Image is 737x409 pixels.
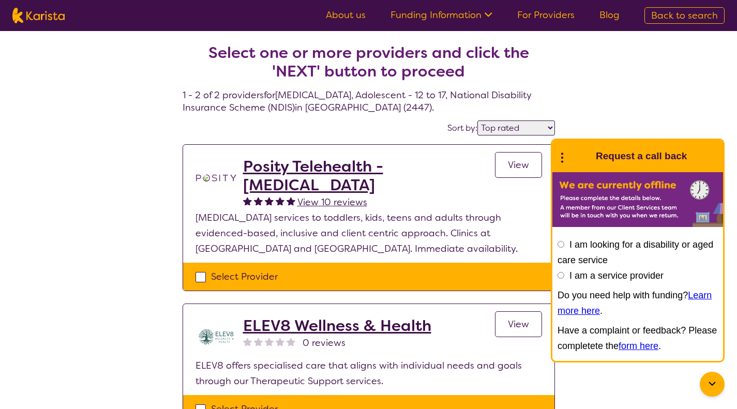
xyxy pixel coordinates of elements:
p: Have a complaint or feedback? Please completete the . [558,323,718,354]
img: nonereviewstar [287,337,295,346]
a: For Providers [517,9,575,21]
p: [MEDICAL_DATA] services to toddlers, kids, teens and adults through evidenced-based, inclusive an... [195,210,542,256]
a: View [495,311,542,337]
img: nonereviewstar [276,337,284,346]
img: nonereviewstar [265,337,274,346]
a: Back to search [644,7,725,24]
img: nonereviewstar [254,337,263,346]
label: I am a service provider [569,270,664,281]
span: Back to search [651,9,718,22]
img: fullstar [254,196,263,205]
a: About us [326,9,366,21]
span: View [508,318,529,330]
img: Karista offline chat form to request call back [552,172,723,227]
a: Funding Information [390,9,492,21]
a: Blog [599,9,620,21]
a: View 10 reviews [297,194,367,210]
img: yihuczgmrom8nsaxakka.jpg [195,316,237,358]
img: fullstar [287,196,295,205]
img: Karista [569,146,590,166]
h2: Select one or more providers and click the 'NEXT' button to proceed [195,43,543,81]
img: nonereviewstar [243,337,252,346]
img: Karista logo [12,8,65,23]
a: View [495,152,542,178]
a: form here [619,341,658,351]
p: Do you need help with funding? . [558,287,718,319]
span: View 10 reviews [297,196,367,208]
label: I am looking for a disability or aged care service [558,239,713,265]
span: 0 reviews [303,335,345,351]
a: Posity Telehealth - [MEDICAL_DATA] [243,157,495,194]
img: fullstar [276,196,284,205]
img: fullstar [265,196,274,205]
a: ELEV8 Wellness & Health [243,316,431,335]
h1: Request a call back [596,148,687,164]
h4: 1 - 2 of 2 providers for [MEDICAL_DATA] , Adolescent - 12 to 17 , National Disability Insurance S... [183,19,555,114]
img: t1bslo80pcylnzwjhndq.png [195,157,237,199]
span: View [508,159,529,171]
img: fullstar [243,196,252,205]
label: Sort by: [447,123,477,133]
p: ELEV8 offers specialised care that aligns with individual needs and goals through our Therapeutic... [195,358,542,389]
